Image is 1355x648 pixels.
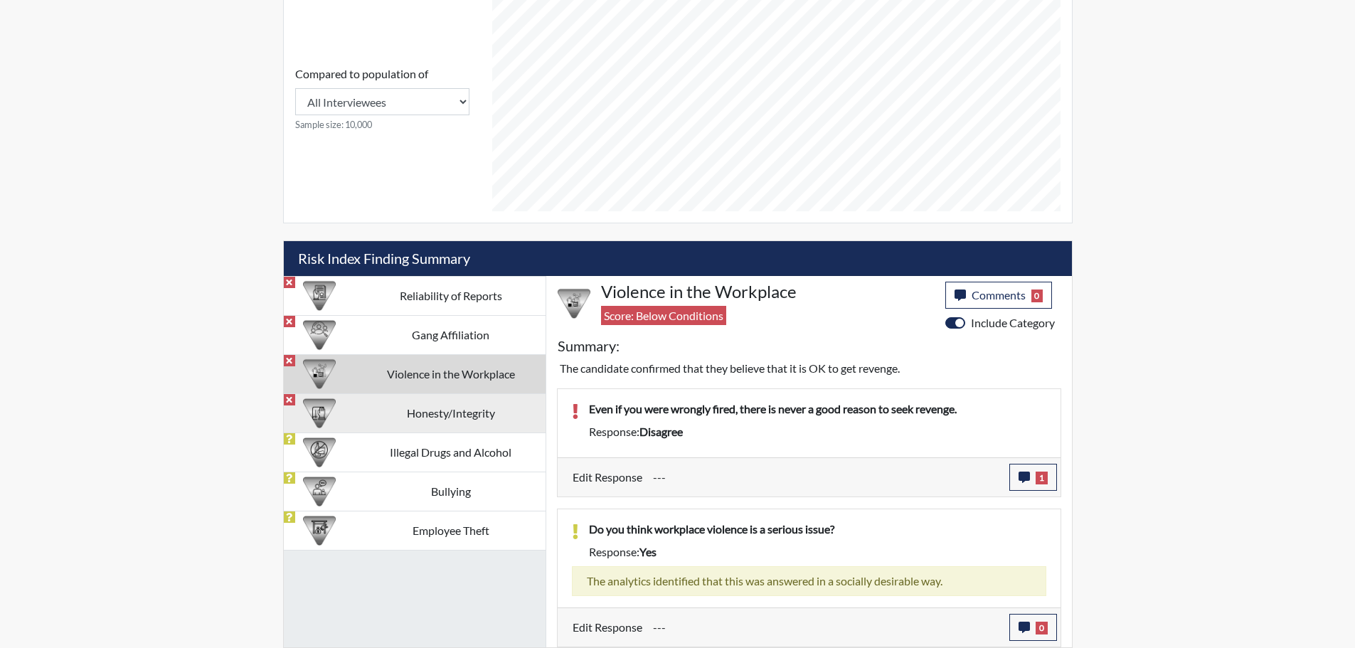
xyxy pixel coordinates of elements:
div: Update the test taker's response, the change might impact the score [642,464,1009,491]
h5: Summary: [558,337,620,354]
img: CATEGORY%20ICON-12.0f6f1024.png [303,436,336,469]
p: The candidate confirmed that they believe that it is OK to get revenge. [560,360,1058,377]
button: 0 [1009,614,1057,641]
td: Employee Theft [356,511,545,550]
td: Illegal Drugs and Alcohol [356,432,545,472]
div: Consistency Score comparison among population [295,65,469,132]
span: 0 [1036,622,1048,634]
span: Score: Below Conditions [601,306,726,325]
img: CATEGORY%20ICON-26.eccbb84f.png [303,358,336,391]
span: 1 [1036,472,1048,484]
td: Bullying [356,472,545,511]
h5: Risk Index Finding Summary [284,241,1072,276]
img: CATEGORY%20ICON-07.58b65e52.png [303,514,336,547]
img: CATEGORY%20ICON-04.6d01e8fa.png [303,475,336,508]
p: Do you think workplace violence is a serious issue? [589,521,1046,538]
div: The analytics identified that this was answered in a socially desirable way. [572,566,1046,596]
h4: Violence in the Workplace [601,282,935,302]
small: Sample size: 10,000 [295,118,469,132]
td: Gang Affiliation [356,315,545,354]
td: Honesty/Integrity [356,393,545,432]
td: Violence in the Workplace [356,354,545,393]
label: Compared to population of [295,65,428,83]
img: CATEGORY%20ICON-26.eccbb84f.png [558,287,590,320]
label: Edit Response [573,464,642,491]
div: Response: [578,543,1057,561]
label: Edit Response [573,614,642,641]
span: Comments [972,288,1026,302]
span: yes [639,545,657,558]
td: Reliability of Reports [356,276,545,315]
div: Response: [578,423,1057,440]
div: Update the test taker's response, the change might impact the score [642,614,1009,641]
img: CATEGORY%20ICON-11.a5f294f4.png [303,397,336,430]
span: disagree [639,425,683,438]
img: CATEGORY%20ICON-02.2c5dd649.png [303,319,336,351]
p: Even if you were wrongly fired, there is never a good reason to seek revenge. [589,400,1046,418]
img: CATEGORY%20ICON-20.4a32fe39.png [303,280,336,312]
span: 0 [1031,290,1043,302]
button: 1 [1009,464,1057,491]
label: Include Category [971,314,1055,331]
button: Comments0 [945,282,1053,309]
